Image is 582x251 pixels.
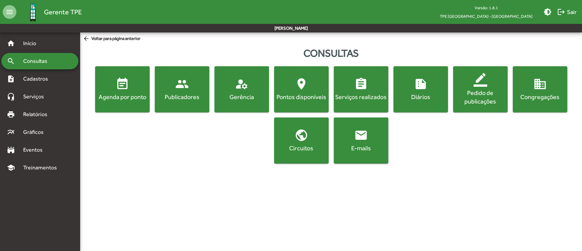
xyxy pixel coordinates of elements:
[216,93,268,101] div: Gerência
[393,66,448,112] button: Diários
[19,128,53,136] span: Gráficos
[434,3,538,12] div: Versão: 1.8.1
[414,77,428,91] mat-icon: summarize
[514,93,566,101] div: Congregações
[95,66,150,112] button: Agenda por ponto
[543,8,552,16] mat-icon: brightness_medium
[235,77,249,91] mat-icon: manage_accounts
[19,93,53,101] span: Serviços
[335,144,387,152] div: E-mails
[7,57,15,65] mat-icon: search
[96,93,148,101] div: Agenda por ponto
[557,6,577,18] span: Sair
[83,35,140,43] span: Voltar para página anterior
[513,66,567,112] button: Congregações
[275,93,327,101] div: Pontos disponíveis
[7,39,15,47] mat-icon: home
[156,93,208,101] div: Publicadores
[554,6,579,18] button: Sair
[7,75,15,83] mat-icon: note_add
[19,75,57,83] span: Cadastros
[116,77,129,91] mat-icon: event_note
[335,93,387,101] div: Serviços realizados
[19,110,56,118] span: Relatórios
[19,146,52,154] span: Eventos
[16,1,82,23] a: Gerente TPE
[295,77,308,91] mat-icon: location_on
[275,144,327,152] div: Circuitos
[44,6,82,17] span: Gerente TPE
[83,35,91,43] mat-icon: arrow_back
[19,57,56,65] span: Consultas
[334,66,388,112] button: Serviços realizados
[354,77,368,91] mat-icon: assignment
[557,8,565,16] mat-icon: logout
[395,93,447,101] div: Diários
[80,45,582,61] div: Consultas
[474,73,487,87] mat-icon: border_color
[22,1,44,23] img: Logo
[354,128,368,142] mat-icon: email
[453,66,508,112] button: Pedido de publicações
[7,146,15,154] mat-icon: stadium
[7,93,15,101] mat-icon: headset_mic
[533,77,547,91] mat-icon: domain
[274,66,329,112] button: Pontos disponíveis
[274,117,329,164] button: Circuitos
[295,128,308,142] mat-icon: public
[175,77,189,91] mat-icon: people
[155,66,209,112] button: Publicadores
[7,164,15,172] mat-icon: school
[3,5,16,19] mat-icon: menu
[214,66,269,112] button: Gerência
[19,164,65,172] span: Treinamentos
[7,128,15,136] mat-icon: multiline_chart
[334,117,388,164] button: E-mails
[7,110,15,118] mat-icon: print
[454,88,506,106] div: Pedido de publicações
[19,39,46,47] span: Início
[434,12,538,20] span: TPE [GEOGRAPHIC_DATA] - [GEOGRAPHIC_DATA]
